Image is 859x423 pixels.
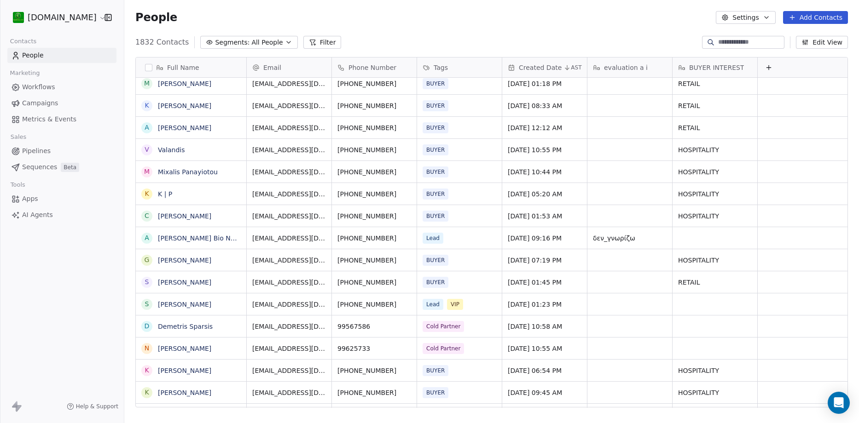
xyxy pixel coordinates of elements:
[337,322,411,331] span: 99567586
[508,145,581,154] span: [DATE] 10:55 PM
[508,79,581,88] span: [DATE] 01:18 PM
[423,122,448,133] span: BUYER
[716,11,775,24] button: Settings
[158,345,211,352] a: [PERSON_NAME]
[423,365,448,376] span: BUYER
[678,388,752,397] span: HOSPITALITY
[337,388,411,397] span: [PHONE_NUMBER]
[796,36,848,49] button: Edit View
[61,163,79,172] span: Beta
[423,387,448,398] span: BUYER
[337,123,411,132] span: [PHONE_NUMBER]
[135,11,177,24] span: People
[508,234,581,243] span: [DATE] 09:16 PM
[22,98,58,108] span: Campaigns
[252,234,326,243] span: [EMAIL_ADDRESS][DOMAIN_NAME]
[7,207,116,223] a: AI Agents
[337,278,411,287] span: [PHONE_NUMBER]
[7,160,116,175] a: SequencesBeta
[447,299,463,310] span: VIP
[571,64,581,71] span: AST
[158,323,213,330] a: Demetris Sparsis
[6,34,41,48] span: Contacts
[508,322,581,331] span: [DATE] 10:58 AM
[251,38,283,47] span: All People
[247,57,331,77] div: Email
[423,321,464,332] span: Cold Partner
[144,79,150,88] div: M
[434,63,448,72] span: Tags
[6,178,29,192] span: Tools
[252,79,326,88] span: [EMAIL_ADDRESS][DOMAIN_NAME]
[158,190,172,198] a: K | P
[337,189,411,199] span: [PHONE_NUMBER]
[678,101,752,110] span: RETAIL
[337,145,411,154] span: [PHONE_NUMBER]
[508,344,581,353] span: [DATE] 10:55 AM
[303,36,342,49] button: Filter
[6,130,30,144] span: Sales
[145,101,149,110] div: K
[145,211,149,221] div: C
[423,211,448,222] span: BUYER
[145,145,149,154] div: V
[252,344,326,353] span: [EMAIL_ADDRESS][DOMAIN_NAME]
[678,189,752,199] span: HOSPITALITY
[263,63,281,72] span: Email
[158,367,211,374] a: [PERSON_NAME]
[22,146,51,156] span: Pipelines
[158,168,218,176] a: Mixalis Panayiotou
[252,388,326,397] span: [EMAIL_ADDRESS][DOMAIN_NAME]
[145,255,150,265] div: G
[423,78,448,89] span: BUYER
[337,366,411,375] span: [PHONE_NUMBER]
[337,79,411,88] span: [PHONE_NUMBER]
[828,392,850,414] div: Open Intercom Messenger
[158,124,211,131] a: [PERSON_NAME]
[145,123,149,132] div: A
[508,101,581,110] span: [DATE] 08:33 AM
[678,256,752,265] span: HOSPITALITY
[22,51,44,60] span: People
[508,167,581,177] span: [DATE] 10:44 PM
[508,388,581,397] span: [DATE] 09:45 AM
[337,234,411,243] span: [PHONE_NUMBER]
[673,57,757,77] div: BUYER INTEREST
[252,123,326,132] span: [EMAIL_ADDRESS][DOMAIN_NAME]
[22,82,55,92] span: Workflows
[332,57,417,77] div: Phone Number
[7,112,116,127] a: Metrics & Events
[423,100,448,111] span: BUYER
[158,234,282,242] a: [PERSON_NAME] Bio Natures Harmony
[678,366,752,375] span: HOSPITALITY
[158,279,211,286] a: [PERSON_NAME]
[6,66,44,80] span: Marketing
[678,79,752,88] span: RETAIL
[678,278,752,287] span: RETAIL
[678,211,752,221] span: HOSPITALITY
[519,63,562,72] span: Created Date
[145,321,150,331] div: D
[247,78,848,408] div: grid
[145,299,149,309] div: S
[337,211,411,221] span: [PHONE_NUMBER]
[215,38,250,47] span: Segments:
[145,277,149,287] div: S
[252,189,326,199] span: [EMAIL_ADDRESS][DOMAIN_NAME]
[7,80,116,95] a: Workflows
[158,102,211,109] a: [PERSON_NAME]
[28,11,97,23] span: [DOMAIN_NAME]
[145,366,149,375] div: Κ
[252,167,326,177] span: [EMAIL_ADDRESS][DOMAIN_NAME]
[508,123,581,132] span: [DATE] 12:12 AM
[508,278,581,287] span: [DATE] 01:45 PM
[158,146,185,154] a: Valandis
[145,189,149,199] div: K
[67,403,118,410] a: Help & Support
[337,300,411,309] span: [PHONE_NUMBER]
[604,63,648,72] span: evaluation a i
[158,301,211,308] a: [PERSON_NAME]
[423,299,443,310] span: Lead
[136,78,247,408] div: grid
[158,212,211,220] a: [PERSON_NAME]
